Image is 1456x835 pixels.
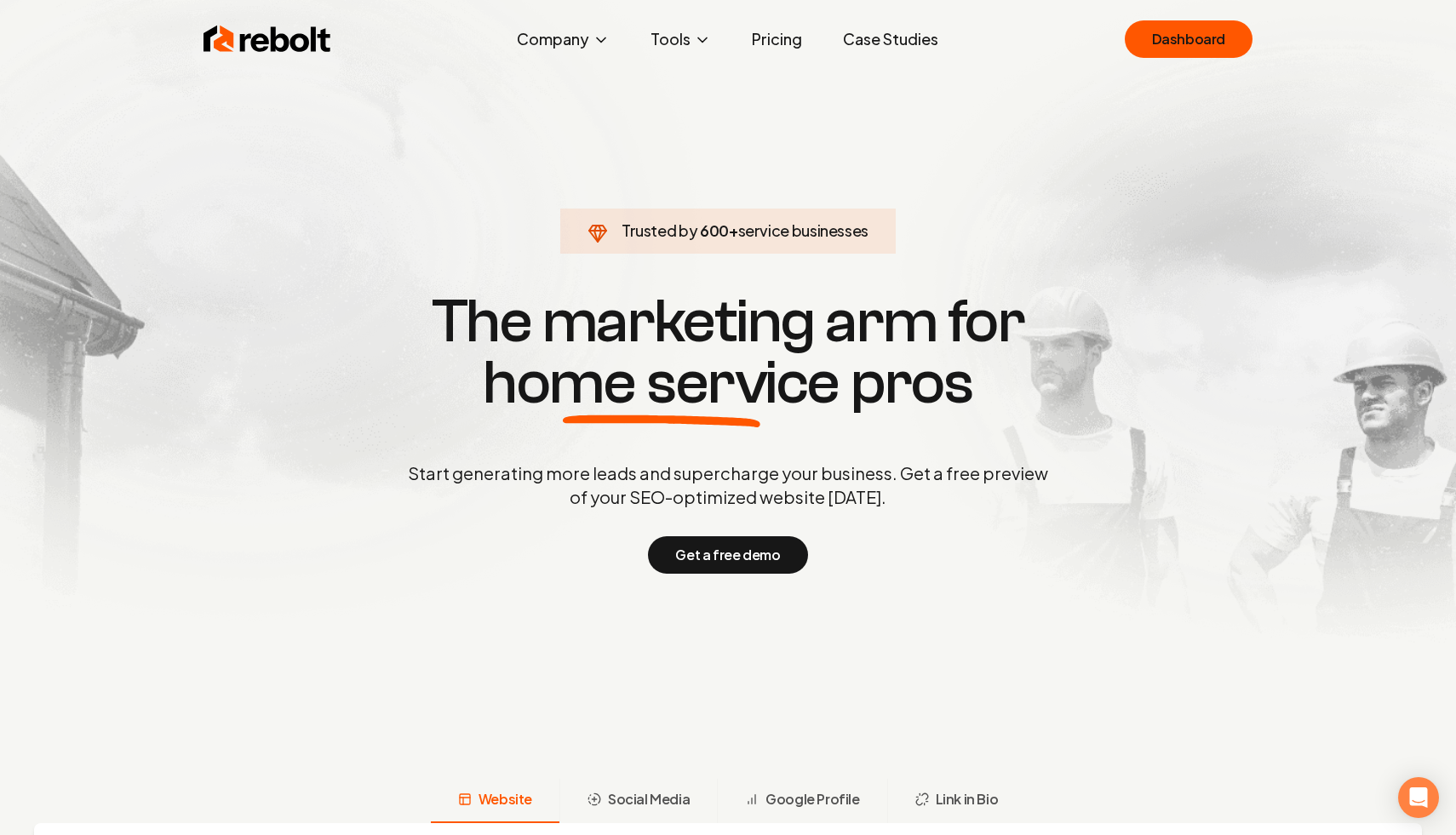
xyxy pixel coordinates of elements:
[404,461,1052,509] p: Start generating more leads and supercharge your business. Get a free preview of your SEO-optimiz...
[431,779,559,823] button: Website
[1125,20,1253,58] a: Dashboard
[503,22,623,56] button: Company
[765,789,859,809] span: Google Profile
[648,536,807,574] button: Get a free demo
[608,789,690,809] span: Social Media
[717,779,886,823] button: Google Profile
[700,219,729,243] span: 600
[738,22,816,56] a: Pricing
[203,22,331,56] img: Rebolt Logo
[622,220,697,240] span: Trusted by
[319,291,1137,414] h1: The marketing arm for pros
[729,220,738,240] span: +
[483,352,840,414] span: home service
[936,789,999,809] span: Link in Bio
[559,779,717,823] button: Social Media
[1398,777,1439,818] div: Open Intercom Messenger
[887,779,1026,823] button: Link in Bio
[738,220,869,240] span: service businesses
[637,22,725,56] button: Tools
[829,22,952,56] a: Case Studies
[479,789,532,809] span: Website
